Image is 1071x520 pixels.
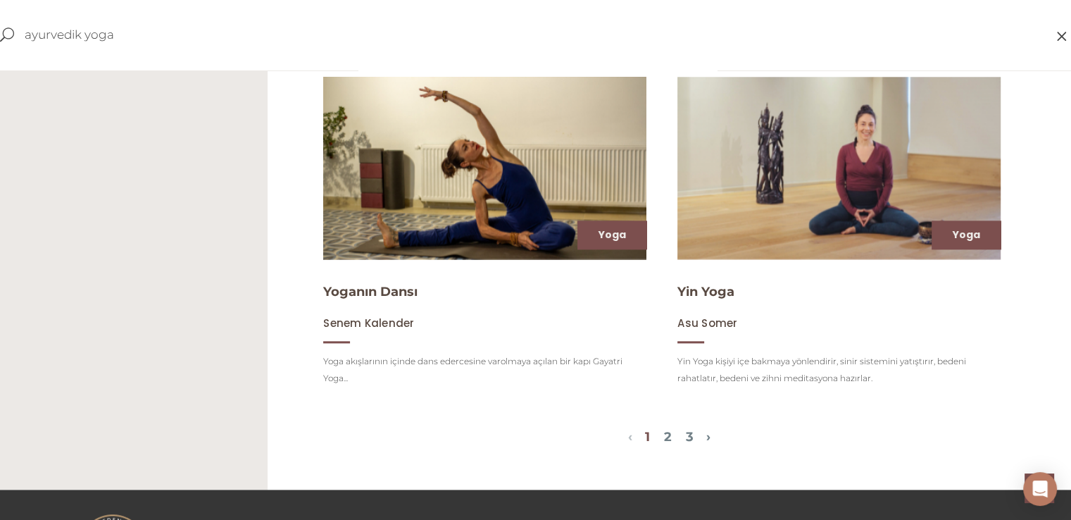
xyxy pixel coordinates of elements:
a: Senem Kalender [323,316,414,330]
a: 3 [686,429,694,445]
div: Open Intercom Messenger [1023,472,1057,506]
a: 1 [645,429,650,445]
span: Asu Somer [677,316,737,330]
a: Asu Somer [677,316,737,330]
a: Yin Yoga [677,284,734,299]
a: Yoganın Dansı [323,284,418,299]
input: Arama [25,26,882,43]
a: Bir Önceki Sayfa [628,429,632,445]
p: Yoga akışlarının içinde dans edercesine varolmaya açılan bir kapı Gayatri Yoga... [323,353,646,387]
a: Yoga [598,228,626,242]
p: Yin Yoga kişiyi içe bakmaya yönlendirir, sinir sistemini yatıştırır, bedeni rahatlatır, bedeni ve... [677,353,1001,387]
a: Yoga [952,228,980,242]
a: Bir Sonraki Sayfa [706,429,710,445]
span: Senem Kalender [323,316,414,330]
a: 2 [664,429,672,445]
